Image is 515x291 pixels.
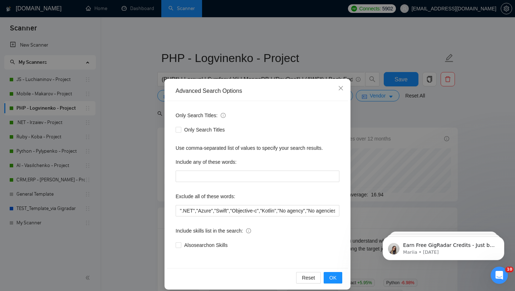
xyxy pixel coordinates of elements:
[329,274,337,282] span: OK
[176,156,236,168] label: Include any of these words:
[181,241,230,249] span: Also search on Skills
[338,85,344,91] span: close
[296,272,321,283] button: Reset
[324,272,342,283] button: OK
[181,126,228,134] span: Only Search Titles
[221,113,226,118] span: info-circle
[505,267,514,272] span: 10
[176,111,226,119] span: Only Search Titles:
[331,79,350,98] button: Close
[302,274,315,282] span: Reset
[176,191,235,202] label: Exclude all of these words:
[491,267,508,284] iframe: Intercom live chat
[176,227,251,235] span: Include skills list in the search:
[176,87,339,95] div: Advanced Search Options
[372,221,515,272] iframe: Intercom notifications message
[246,228,251,233] span: info-circle
[176,144,339,152] div: Use comma-separated list of values to specify your search results.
